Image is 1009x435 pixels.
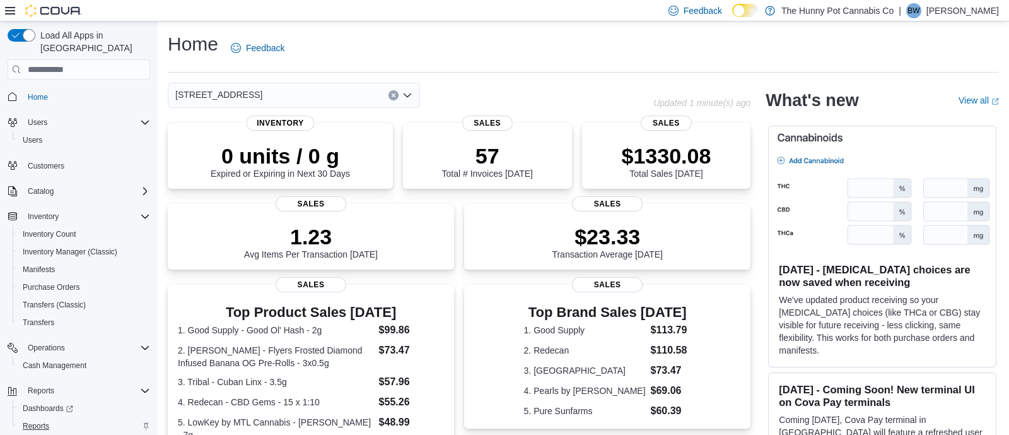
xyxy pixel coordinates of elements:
p: | [899,3,901,18]
dd: $73.47 [379,343,445,358]
dt: 2. Redecan [524,344,646,357]
span: Customers [28,161,64,171]
dd: $48.99 [379,415,445,430]
h1: Home [168,32,218,57]
dd: $57.96 [379,374,445,390]
span: Cash Management [23,361,86,371]
span: Sales [641,116,691,131]
a: Home [23,90,53,105]
button: Catalog [23,184,59,199]
div: Expired or Expiring in Next 30 Days [211,143,350,179]
span: Inventory Count [23,229,76,239]
button: Cash Management [13,357,155,374]
dt: 4. Redecan - CBD Gems - 15 x 1:10 [178,396,374,408]
p: [PERSON_NAME] [926,3,999,18]
button: Inventory Count [13,225,155,243]
p: Updated 1 minute(s) ago [653,98,750,108]
dd: $99.86 [379,323,445,338]
p: 57 [442,143,533,169]
button: Inventory Manager (Classic) [13,243,155,261]
span: Operations [28,343,65,353]
span: Transfers [18,315,150,330]
span: Sales [572,196,643,212]
span: Home [28,92,48,102]
button: Inventory [3,208,155,225]
span: Purchase Orders [18,280,150,295]
span: Users [28,117,47,128]
button: Manifests [13,261,155,278]
p: 1.23 [244,224,378,249]
svg: External link [991,98,999,105]
span: Dashboards [23,403,73,414]
a: Manifests [18,262,60,277]
span: Cash Management [18,358,150,373]
span: Users [23,135,42,145]
button: Transfers (Classic) [13,296,155,314]
a: Users [18,133,47,148]
p: $23.33 [552,224,663,249]
span: Purchase Orders [23,282,80,292]
a: Reports [18,419,54,434]
img: Cova [25,4,82,17]
dd: $60.39 [651,403,691,419]
span: Inventory [28,212,59,222]
button: Users [3,114,155,131]
span: Transfers [23,318,54,328]
dt: 5. Pure Sunfarms [524,405,646,417]
span: BW [907,3,919,18]
dt: 1. Good Supply [524,324,646,337]
button: Operations [3,339,155,357]
span: Operations [23,340,150,355]
span: Users [23,115,150,130]
input: Dark Mode [732,4,759,17]
button: Purchase Orders [13,278,155,296]
span: Reports [23,421,49,431]
span: Catalog [28,186,54,196]
span: Inventory Manager (Classic) [18,244,150,259]
dt: 1. Good Supply - Good Ol' Hash - 2g [178,324,374,337]
h3: [DATE] - [MEDICAL_DATA] choices are now saved when receiving [779,263,986,289]
button: Reports [3,382,155,400]
span: Dark Mode [732,17,733,18]
span: Reports [23,383,150,398]
h2: What's new [766,90,858,110]
span: Transfers (Classic) [23,300,86,310]
span: Feedback [246,42,284,54]
span: Home [23,88,150,104]
dt: 3. [GEOGRAPHIC_DATA] [524,364,646,377]
span: Inventory Count [18,227,150,242]
dd: $55.26 [379,395,445,410]
span: Catalog [23,184,150,199]
p: The Hunny Pot Cannabis Co [781,3,894,18]
span: Users [18,133,150,148]
div: Avg Items Per Transaction [DATE] [244,224,378,259]
div: Bonnie Wong [906,3,921,18]
span: Reports [28,386,54,396]
dd: $73.47 [651,363,691,378]
p: $1330.08 [622,143,711,169]
a: Feedback [226,35,289,61]
span: Inventory [23,209,150,224]
button: Customers [3,157,155,175]
span: Sales [276,196,346,212]
span: Sales [572,277,643,292]
span: [STREET_ADDRESS] [175,87,262,102]
a: Inventory Count [18,227,81,242]
span: Sales [462,116,513,131]
span: Inventory Manager (Classic) [23,247,117,257]
span: Dashboards [18,401,150,416]
span: Sales [276,277,346,292]
button: Inventory [23,209,64,224]
button: Operations [23,340,70,355]
p: 0 units / 0 g [211,143,350,169]
dt: 2. [PERSON_NAME] - Flyers Frosted Diamond Infused Banana OG Pre-Rolls - 3x0.5g [178,344,374,369]
button: Open list of options [402,90,412,100]
div: Total Sales [DATE] [622,143,711,179]
a: Purchase Orders [18,280,85,295]
button: Reports [23,383,59,398]
a: View allExternal link [959,95,999,105]
a: Transfers [18,315,59,330]
span: Customers [23,158,150,174]
h3: [DATE] - Coming Soon! New terminal UI on Cova Pay terminals [779,383,986,408]
a: Cash Management [18,358,91,373]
